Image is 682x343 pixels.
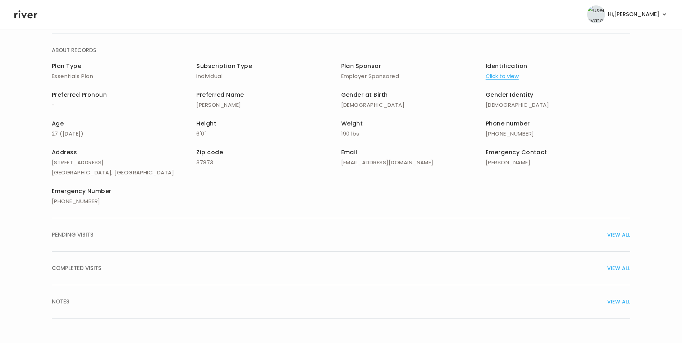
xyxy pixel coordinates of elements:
p: [PHONE_NUMBER] [486,129,630,139]
button: COMPLETED VISITSVIEW ALL [52,252,630,285]
p: Individual [196,71,341,81]
p: 190 lbs [341,129,486,139]
span: Gender Identity [486,91,534,99]
img: user avatar [587,5,605,23]
span: NOTES [52,297,69,307]
p: 37873 [196,157,341,168]
span: Age [52,119,64,128]
span: Height [196,119,216,128]
p: [STREET_ADDRESS] [52,157,196,168]
span: Preferred Pronoun [52,91,107,99]
p: [EMAIL_ADDRESS][DOMAIN_NAME] [341,157,486,168]
span: Weight [341,119,363,128]
p: [DEMOGRAPHIC_DATA] [486,100,630,110]
p: [GEOGRAPHIC_DATA], [GEOGRAPHIC_DATA] [52,168,196,178]
span: Emergency Number [52,187,111,195]
span: COMPLETED VISITS [52,263,101,273]
span: Subscription Type [196,62,252,70]
button: ABOUT RECORDS [52,34,630,67]
span: VIEW ALL [607,297,630,307]
span: Hi, [PERSON_NAME] [608,9,659,19]
span: Gender at Birth [341,91,388,99]
button: user avatarHi,[PERSON_NAME] [587,5,668,23]
span: Zip code [196,148,223,156]
span: Preferred Name [196,91,244,99]
p: - [52,100,196,110]
p: 27 [52,129,196,139]
span: ABOUT RECORDS [52,45,96,55]
p: [PERSON_NAME] [196,100,341,110]
p: [PHONE_NUMBER] [52,196,196,206]
button: PENDING VISITSVIEW ALL [52,218,630,252]
span: Phone number [486,119,530,128]
span: Identification [486,62,527,70]
span: PENDING VISITS [52,230,93,240]
span: Plan Type [52,62,81,70]
p: Employer Sponsored [341,71,486,81]
p: [PERSON_NAME] [486,157,630,168]
p: 6'0" [196,129,341,139]
span: VIEW ALL [607,263,630,273]
span: ( [DATE] ) [60,130,83,137]
button: NOTESVIEW ALL [52,285,630,319]
span: Emergency Contact [486,148,547,156]
span: Email [341,148,357,156]
p: Essentials Plan [52,71,196,81]
span: Address [52,148,77,156]
span: VIEW ALL [607,230,630,240]
button: Click to view [486,71,519,81]
span: Plan Sponsor [341,62,381,70]
p: [DEMOGRAPHIC_DATA] [341,100,486,110]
